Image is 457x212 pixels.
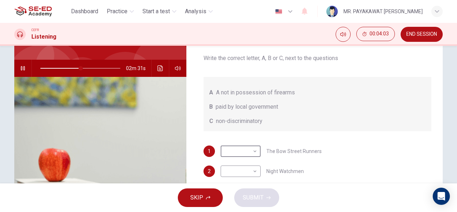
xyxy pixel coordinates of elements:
span: Night Watchmen [266,169,304,174]
span: 02m 31s [126,60,151,77]
h1: Listening [31,33,56,41]
button: Analysis [182,5,216,18]
button: Start a test [140,5,179,18]
span: END SESSION [406,31,437,37]
span: A not in possession of firearms [216,88,295,97]
span: The Bow Street Runners [266,149,322,154]
a: SE-ED Academy logo [14,4,68,19]
span: C [209,117,213,125]
button: Click to see the audio transcription [155,60,166,77]
button: Dashboard [68,5,101,18]
button: Practice [104,5,137,18]
span: What does the lecturer say about the following? Write the correct letter, A, B or C, next to the ... [204,37,432,63]
span: A [209,88,213,97]
span: Start a test [142,7,170,16]
button: SKIP [178,188,223,207]
span: 00:04:03 [370,31,389,37]
div: Hide [356,27,395,42]
div: Mute [336,27,351,42]
button: 00:04:03 [356,27,395,41]
span: B [209,103,213,111]
div: MR. PAYAKAWAT [PERSON_NAME] [343,7,423,16]
span: paid by local government [216,103,278,111]
span: Analysis [185,7,206,16]
span: 2 [208,169,211,174]
button: END SESSION [401,27,443,42]
img: en [274,9,283,14]
span: Practice [107,7,127,16]
img: SE-ED Academy logo [14,4,52,19]
img: Profile picture [326,6,338,17]
span: non-discriminatory [216,117,262,125]
span: Dashboard [71,7,98,16]
div: Open Intercom Messenger [433,188,450,205]
span: SKIP [190,193,203,203]
span: CEFR [31,28,39,33]
span: 1 [208,149,211,154]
